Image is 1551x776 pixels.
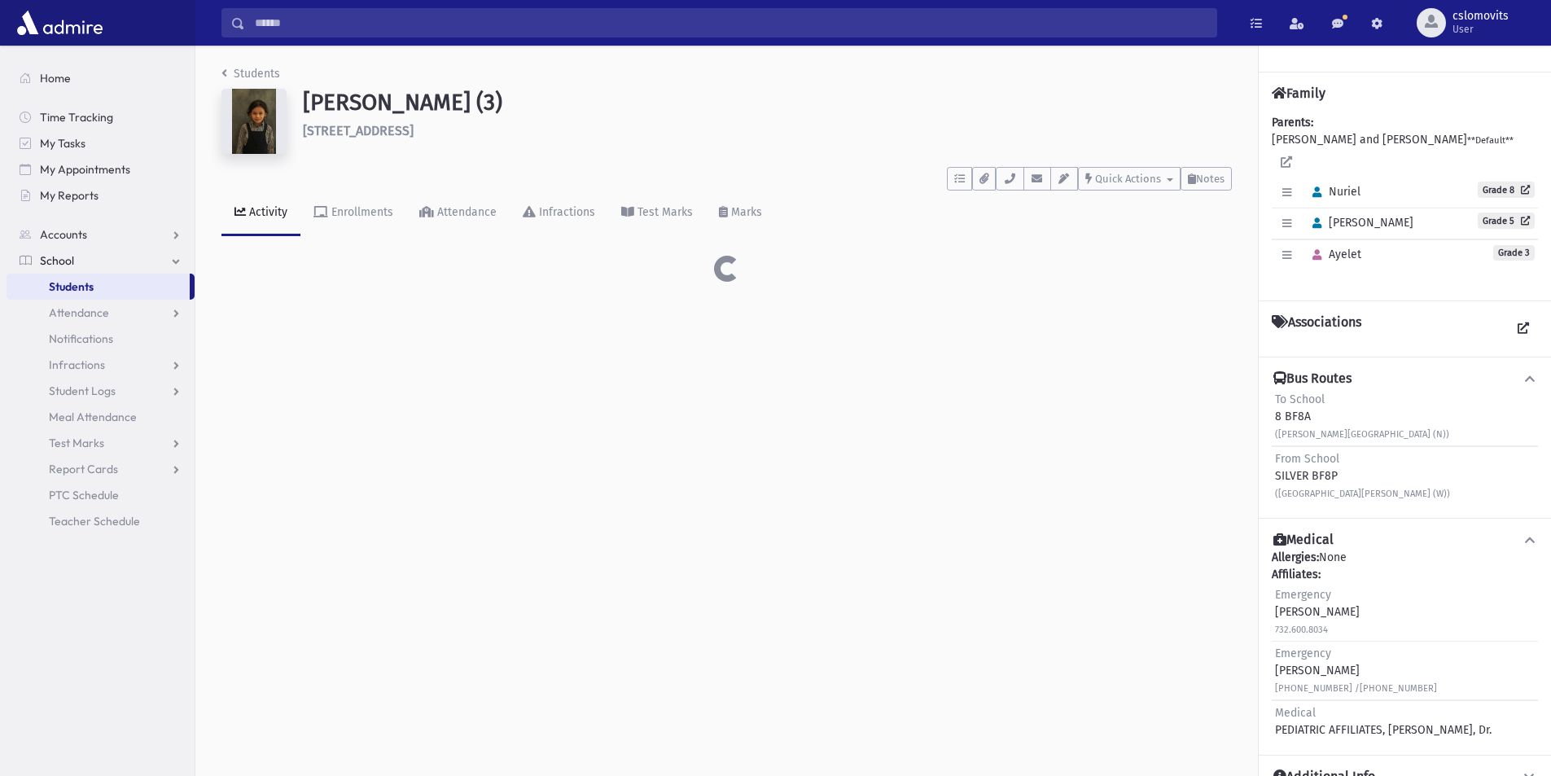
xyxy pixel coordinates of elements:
span: Ayelet [1305,248,1361,261]
div: Attendance [434,205,497,219]
span: Report Cards [49,462,118,476]
span: Notes [1196,173,1225,185]
span: Home [40,71,71,85]
a: Attendance [406,191,510,236]
span: Quick Actions [1095,173,1161,185]
a: Report Cards [7,456,195,482]
a: My Reports [7,182,195,208]
a: Test Marks [7,430,195,456]
a: Marks [706,191,775,236]
a: View all Associations [1509,314,1538,344]
a: Meal Attendance [7,404,195,430]
nav: breadcrumb [221,65,280,89]
div: Infractions [536,205,595,219]
span: PTC Schedule [49,488,119,502]
a: Students [7,274,190,300]
span: Student Logs [49,384,116,398]
a: My Appointments [7,156,195,182]
a: Accounts [7,221,195,248]
span: Nuriel [1305,185,1360,199]
div: SILVER BF8P [1275,450,1450,502]
span: School [40,253,74,268]
div: [PERSON_NAME] [1275,586,1360,638]
span: User [1452,23,1509,36]
img: AdmirePro [13,7,107,39]
div: [PERSON_NAME] [1275,645,1437,696]
a: PTC Schedule [7,482,195,508]
span: cslomovits [1452,10,1509,23]
h6: [STREET_ADDRESS] [303,123,1232,138]
span: Infractions [49,357,105,372]
span: From School [1275,452,1339,466]
a: Teacher Schedule [7,508,195,534]
div: Enrollments [328,205,393,219]
a: Activity [221,191,300,236]
div: Activity [246,205,287,219]
a: Grade 5 [1478,213,1535,229]
span: Emergency [1275,647,1331,660]
div: PEDIATRIC AFFILIATES, [PERSON_NAME], Dr. [1275,704,1492,739]
span: Attendance [49,305,109,320]
a: Enrollments [300,191,406,236]
button: Quick Actions [1078,167,1181,191]
span: Test Marks [49,436,104,450]
a: Attendance [7,300,195,326]
small: [PHONE_NUMBER] /[PHONE_NUMBER] [1275,683,1437,694]
small: ([GEOGRAPHIC_DATA][PERSON_NAME] (W)) [1275,489,1450,499]
a: Notifications [7,326,195,352]
span: Emergency [1275,588,1331,602]
span: Time Tracking [40,110,113,125]
h4: Medical [1273,532,1334,549]
span: Students [49,279,94,294]
span: Grade 3 [1493,245,1535,261]
a: Home [7,65,195,91]
span: My Tasks [40,136,85,151]
a: Infractions [510,191,608,236]
span: Teacher Schedule [49,514,140,528]
div: Test Marks [634,205,693,219]
b: Allergies: [1272,550,1319,564]
a: Time Tracking [7,104,195,130]
h4: Bus Routes [1273,370,1352,388]
b: Affiliates: [1272,568,1321,581]
div: [PERSON_NAME] and [PERSON_NAME] [1272,114,1538,287]
span: Accounts [40,227,87,242]
button: Bus Routes [1272,370,1538,388]
small: ([PERSON_NAME][GEOGRAPHIC_DATA] (N)) [1275,429,1449,440]
h4: Family [1272,85,1325,101]
span: Notifications [49,331,113,346]
a: My Tasks [7,130,195,156]
a: Grade 8 [1478,182,1535,198]
button: Notes [1181,167,1232,191]
h4: Associations [1272,314,1361,344]
b: Parents: [1272,116,1313,129]
div: 8 BF8A [1275,391,1449,442]
span: My Reports [40,188,99,203]
a: School [7,248,195,274]
h1: [PERSON_NAME] (3) [303,89,1232,116]
span: My Appointments [40,162,130,177]
a: Students [221,67,280,81]
input: Search [245,8,1216,37]
button: Medical [1272,532,1538,549]
small: 732.600.8034 [1275,625,1328,635]
div: None [1272,549,1538,742]
span: [PERSON_NAME] [1305,216,1413,230]
a: Test Marks [608,191,706,236]
span: Medical [1275,706,1316,720]
a: Student Logs [7,378,195,404]
div: Marks [728,205,762,219]
span: Meal Attendance [49,410,137,424]
a: Infractions [7,352,195,378]
span: To School [1275,392,1325,406]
